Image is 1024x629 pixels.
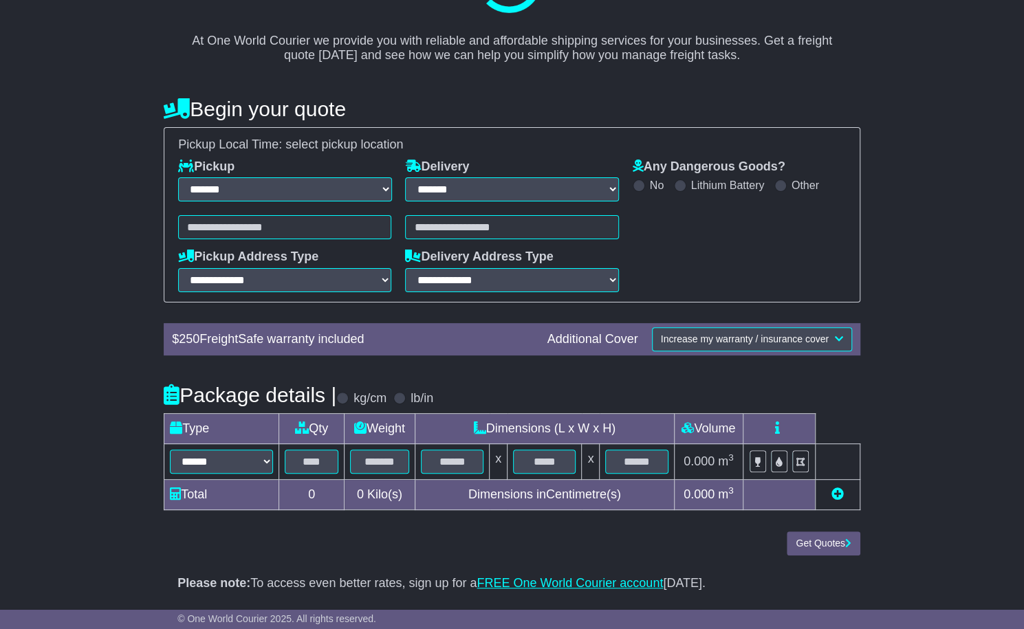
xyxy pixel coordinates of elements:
td: Dimensions (L x W x H) [415,414,674,444]
span: 250 [179,332,199,346]
label: Pickup [178,159,235,175]
td: x [490,444,508,480]
a: FREE One World Courier account [477,576,663,590]
button: Get Quotes [787,531,860,555]
label: kg/cm [353,391,386,406]
p: At One World Courier we provide you with reliable and affordable shipping services for your busin... [177,19,847,63]
td: Weight [345,414,415,444]
span: m [718,454,734,468]
label: Pickup Address Type [178,250,318,265]
td: 0 [279,480,345,510]
span: 0.000 [684,487,715,501]
span: m [718,487,734,501]
sup: 3 [728,452,734,463]
sup: 3 [728,485,734,496]
div: Additional Cover [541,332,645,347]
td: Total [164,480,279,510]
h4: Package details | [164,384,336,406]
label: Delivery Address Type [405,250,553,265]
td: Qty [279,414,345,444]
td: Dimensions in Centimetre(s) [415,480,674,510]
label: Other [792,179,819,192]
div: $ FreightSafe warranty included [165,332,540,347]
td: Type [164,414,279,444]
strong: Please note: [177,576,250,590]
a: Add new item [831,487,844,501]
td: Volume [674,414,743,444]
p: To access even better rates, sign up for a [DATE]. [177,576,847,591]
button: Increase my warranty / insurance cover [652,327,852,351]
h4: Begin your quote [164,98,860,120]
label: lb/in [411,391,433,406]
label: Delivery [405,159,469,175]
span: Increase my warranty / insurance cover [661,333,829,344]
td: Kilo(s) [345,480,415,510]
td: x [582,444,600,480]
label: Any Dangerous Goods? [633,159,785,175]
span: 0.000 [684,454,715,468]
span: select pickup location [285,137,403,151]
span: © One World Courier 2025. All rights reserved. [177,613,376,624]
label: Lithium Battery [691,179,765,192]
label: No [650,179,664,192]
div: Pickup Local Time: [171,137,853,153]
span: 0 [357,487,364,501]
